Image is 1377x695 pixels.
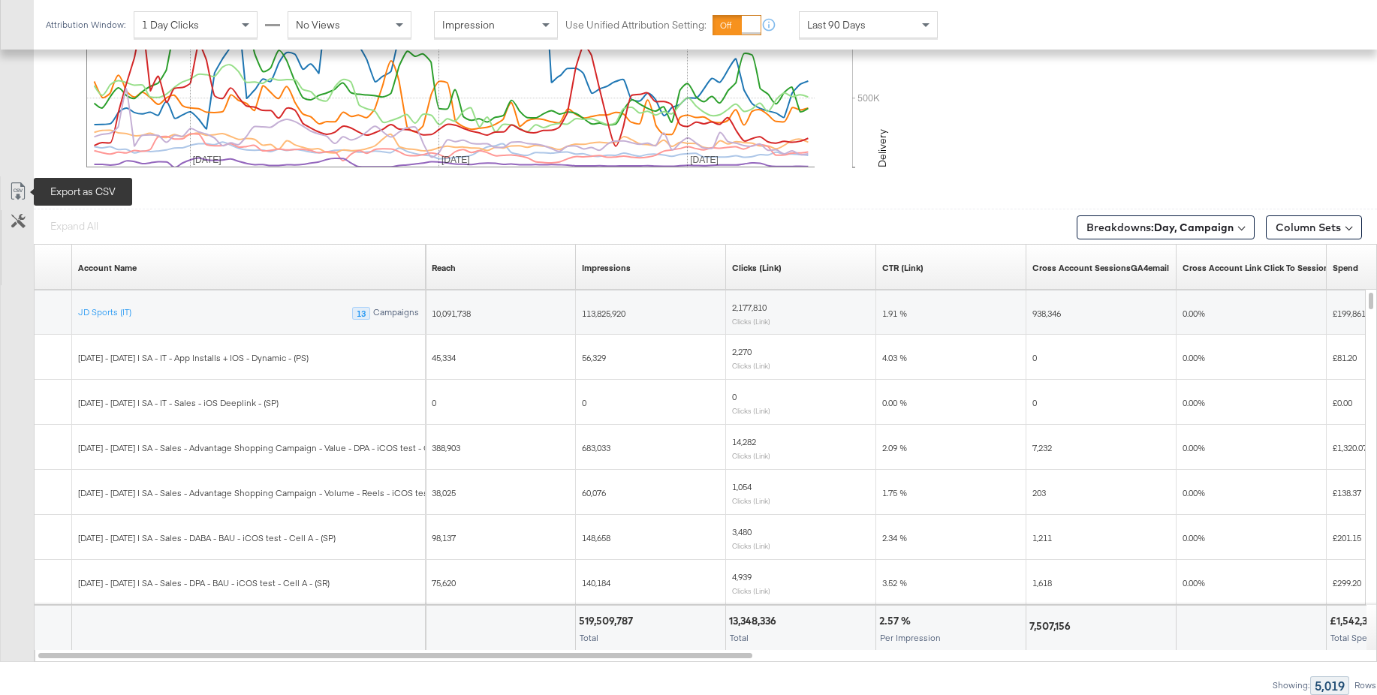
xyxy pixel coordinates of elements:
[730,632,749,643] span: Total
[1032,487,1046,498] span: 203
[882,397,907,408] span: 0.00 %
[1032,577,1052,588] span: 1,618
[1183,352,1205,363] span: 0.00%
[1183,532,1205,543] span: 0.00%
[1032,532,1052,543] span: 1,211
[582,532,610,543] span: 148,658
[732,317,770,326] sub: Clicks (Link)
[1183,308,1205,319] span: 0.00%
[432,397,436,408] span: 0
[142,18,199,32] span: 1 Day Clicks
[1032,308,1061,319] span: 938,346
[1077,215,1255,239] button: Breakdowns:Day, Campaign
[1032,397,1037,408] span: 0
[882,262,924,274] div: CTR (Link)
[879,614,915,628] div: 2.57 %
[1086,220,1234,235] span: Breakdowns:
[732,262,782,274] a: The number of clicks on links appearing on your ad or Page that direct people to your sites off F...
[807,18,866,32] span: Last 90 Days
[1032,352,1037,363] span: 0
[432,577,456,588] span: 75,620
[732,406,770,415] sub: Clicks (Link)
[882,577,907,588] span: 3.52 %
[432,442,460,453] span: 388,903
[78,487,463,498] span: [DATE] - [DATE] | SA - Sales - Advantage Shopping Campaign - Volume - Reels - iCOS test - Cell B
[352,307,370,320] div: 13
[732,541,770,550] sub: Clicks (Link)
[732,391,737,402] span: 0
[432,487,456,498] span: 38,025
[732,496,770,505] sub: Clicks (Link)
[1183,487,1205,498] span: 0.00%
[1032,262,1169,274] a: Describe this metric
[580,632,598,643] span: Total
[882,487,907,498] span: 1.75 %
[882,308,907,319] span: 1.91 %
[582,442,610,453] span: 683,033
[732,586,770,595] sub: Clicks (Link)
[1183,442,1205,453] span: 0.00%
[78,442,447,453] span: [DATE] - [DATE] | SA - Sales - Advantage Shopping Campaign - Value - DPA - iCOS test - Cell B
[582,262,631,274] a: The number of times your ad was served. On mobile apps an ad is counted as served the first time ...
[78,262,137,274] div: Account Name
[582,397,586,408] span: 0
[372,307,420,320] div: Campaigns
[732,571,752,582] span: 4,939
[582,262,631,274] div: Impressions
[1032,442,1052,453] span: 7,232
[1354,680,1377,690] div: Rows
[1266,215,1362,239] button: Column Sets
[875,129,889,167] text: Delivery
[78,262,137,274] a: Your ad account name
[582,487,606,498] span: 60,076
[732,451,770,460] sub: Clicks (Link)
[732,361,770,370] sub: Clicks (Link)
[432,352,456,363] span: 45,334
[78,397,279,408] span: [DATE] - [DATE] | SA - IT - Sales - iOS Deeplink - (SP)
[432,532,456,543] span: 98,137
[78,352,309,363] span: [DATE] - [DATE] | SA - IT - App Installs + IOS - Dynamic - (PS)
[78,306,131,318] a: JD Sports (IT)
[1183,262,1371,274] a: Cross Account Link Click To Session Ratio GA4
[432,262,456,274] a: The number of people your ad was served to.
[442,18,495,32] span: Impression
[882,352,907,363] span: 4.03 %
[78,577,330,588] span: [DATE] - [DATE] | SA - Sales - DPA - BAU - iCOS test - Cell A - (SR)
[880,632,941,643] span: Per Impression
[732,346,752,357] span: 2,270
[78,532,336,543] span: [DATE] - [DATE] | SA - Sales - DABA - BAU - iCOS test - Cell A - (SP)
[579,614,637,628] div: 519,509,787
[882,532,907,543] span: 2.34 %
[1183,577,1205,588] span: 0.00%
[1333,262,1358,274] div: Spend
[432,308,471,319] span: 10,091,738
[1032,262,1169,274] div: Cross Account SessionsGA4email
[732,436,756,447] span: 14,282
[729,614,781,628] div: 13,348,336
[732,262,782,274] div: Clicks (Link)
[732,481,752,492] span: 1,054
[882,262,924,274] a: The number of clicks received on a link in your ad divided by the number of impressions.
[1029,619,1075,633] div: 7,507,156
[582,352,606,363] span: 56,329
[732,302,767,313] span: 2,177,810
[1183,397,1205,408] span: 0.00%
[732,526,752,537] span: 3,480
[1154,221,1234,234] b: Day, Campaign
[1333,262,1358,274] a: The total amount spent to date.
[432,262,456,274] div: Reach
[565,18,707,32] label: Use Unified Attribution Setting:
[582,577,610,588] span: 140,184
[882,442,907,453] span: 2.09 %
[296,18,340,32] span: No Views
[1310,676,1349,695] div: 5,019
[45,20,126,30] div: Attribution Window:
[582,308,625,319] span: 113,825,920
[1272,680,1310,690] div: Showing:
